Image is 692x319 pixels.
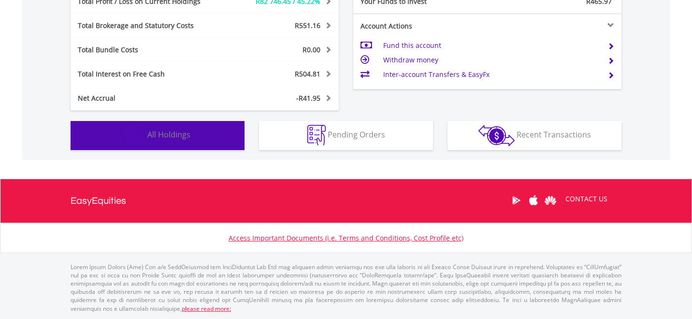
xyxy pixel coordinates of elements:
div: Total Interest on Free Cash [71,69,227,79]
div: Account Actions [353,21,488,31]
span: Pending Orders [328,129,385,140]
a: please read more: [182,304,231,313]
span: All Holdings [147,129,190,140]
div: Total Brokerage and Statutory Costs [71,21,227,30]
span: R551.16 [295,21,320,30]
td: Inter-account Transfers & EasyFx [383,67,600,82]
a: Google Play [508,185,525,215]
img: transactions-zar-wht.png [478,125,515,146]
span: R0.00 [303,45,320,54]
span: Recent Transactions [517,129,591,140]
td: Withdraw money [383,53,600,67]
a: CONTACT US [559,185,614,213]
span: R504.81 [295,69,320,78]
a: Huawei [542,185,559,215]
img: holdings-wht.png [125,125,145,146]
a: Apple [525,185,542,215]
p: Lorem Ipsum Dolors (Ame) Con a/e SeddOeiusmod tem InciDiduntut Lab Etd mag aliquaen admin veniamq... [71,263,621,313]
img: pending_instructions-wht.png [307,125,326,146]
button: Recent Transactions [447,121,621,150]
a: Access Important Documents (i.e. Terms and Conditions, Cost Profile etc) [229,233,463,243]
div: Net Accrual [71,93,227,103]
td: Fund this account [383,38,600,53]
button: Pending Orders [259,121,433,150]
a: EasyEquities [71,179,126,223]
span: -R41.95 [296,93,320,103]
button: All Holdings [71,121,245,150]
div: Total Bundle Costs [71,45,227,55]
